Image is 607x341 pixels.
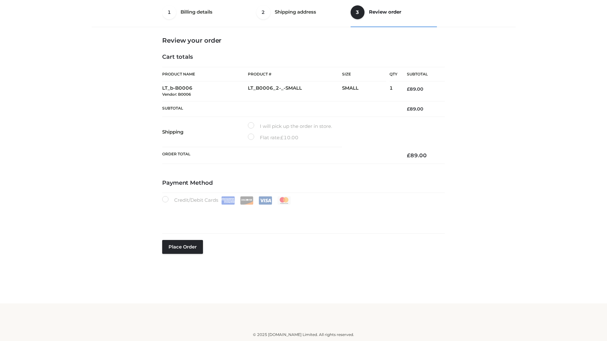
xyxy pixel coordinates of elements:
span: £ [280,135,284,141]
label: I will pick up the order in store. [248,122,332,130]
bdi: 89.00 [407,152,427,159]
td: 1 [389,81,397,101]
bdi: 89.00 [407,106,423,112]
img: Mastercard [277,196,291,205]
span: £ [407,106,410,112]
th: Product Name [162,67,248,81]
td: LT_b-B0006 [162,81,248,101]
th: Order Total [162,147,397,164]
bdi: 10.00 [280,135,298,141]
span: £ [407,152,410,159]
th: Product # [248,67,342,81]
h3: Review your order [162,37,445,44]
label: Credit/Debit Cards [162,196,291,205]
h4: Cart totals [162,54,445,61]
th: Subtotal [397,67,445,81]
td: SMALL [342,81,389,101]
label: Flat rate: [248,134,298,142]
bdi: 89.00 [407,86,423,92]
td: LT_B0006_2-_-SMALL [248,81,342,101]
th: Shipping [162,117,248,147]
small: Vendor: B0006 [162,92,191,97]
img: Amex [221,196,235,205]
h4: Payment Method [162,180,445,187]
img: Visa [259,196,272,205]
iframe: Secure payment input frame [161,203,444,226]
th: Size [342,67,386,81]
button: Place order [162,240,203,254]
th: Subtotal [162,101,397,117]
th: Qty [389,67,397,81]
div: © 2025 [DOMAIN_NAME] Limited. All rights reserved. [94,332,513,338]
span: £ [407,86,410,92]
img: Discover [240,196,254,205]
